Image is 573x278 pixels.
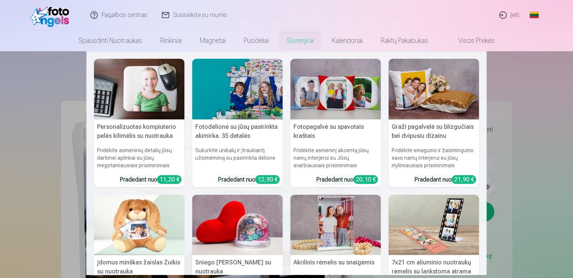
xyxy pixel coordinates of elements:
a: Suvenyrai [278,30,323,51]
h6: Pridėkite asmeninį akcentą jūsų namų interjerui su Jūsų svarbiausiais prisiminimais [290,144,381,172]
h5: Fotodėlionė su jūsų pasirinkta akimirka. 35 detalės [192,119,283,144]
a: Rinkiniai [151,30,191,51]
div: Pradedant nuo [316,175,378,184]
div: 12,90 € [255,175,280,184]
a: Visos prekės [437,30,504,51]
a: Puodeliai [235,30,278,51]
a: Fotodėlionė su jūsų pasirinkta akimirka. 35 detalėsFotodėlionė su jūsų pasirinkta akimirka. 35 de... [192,59,283,187]
div: 21,90 € [452,175,476,184]
img: 7x21 cm aliuminio nuotraukų rėmelis su lankstoma atrama (3 nuotraukos) [389,195,479,255]
a: Personalizuotas kompiuterio pelės kilimėlis su nuotraukaPersonalizuotas kompiuterio pelės kilimėl... [94,59,185,187]
img: Personalizuotas kompiuterio pelės kilimėlis su nuotrauka [94,59,185,119]
img: Įdomus minškas žaislas Zuikis su nuotrauka [94,195,185,255]
div: Pradedant nuo [218,175,280,184]
a: Magnetai [191,30,235,51]
img: Akrilinis rėmelis su snaigėmis [290,195,381,255]
h6: Pridėkite asmeninių detalių jūsų darbinei aplinkai su jūsų mėgstamiausiais prisiminimais [94,144,185,172]
div: 11,20 € [157,175,182,184]
a: Spausdinti nuotraukas [69,30,151,51]
h6: Sukurkite unikalų ir įtraukiantį užsimėmimą su pasirinkta dėlione [192,144,283,172]
h5: Personalizuotas kompiuterio pelės kilimėlis su nuotrauka [94,119,185,144]
img: /fa2 [30,3,73,27]
h5: Graži pagalvėlė su blizgučiais bei dvipusiu dizainu [389,119,479,144]
h6: Pridėkite smagumo ir žaismingumo savo namų interjerui su jūsų mylimiausiais prisiminimais [389,144,479,172]
a: Fotopagalvė su spavotais kraštaisFotopagalvė su spavotais kraštaisPridėkite asmeninį akcentą jūsų... [290,59,381,187]
div: Pradedant nuo [120,175,182,184]
div: 20,10 € [354,175,378,184]
a: Graži pagalvėlė su blizgučiais bei dvipusiu dizainuGraži pagalvėlė su blizgučiais bei dvipusiu di... [389,59,479,187]
img: Fotodėlionė su jūsų pasirinkta akimirka. 35 detalės [192,59,283,119]
h5: Fotopagalvė su spavotais kraštais [290,119,381,144]
img: Fotopagalvė su spavotais kraštais [290,59,381,119]
div: Pradedant nuo [414,175,476,184]
h5: Akrilinis rėmelis su snaigėmis [290,255,381,270]
a: Raktų pakabukas [372,30,437,51]
img: Graži pagalvėlė su blizgučiais bei dvipusiu dizainu [389,59,479,119]
a: Kalendoriai [323,30,372,51]
img: Sniego kamuolys su nuotrauka [192,195,283,255]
